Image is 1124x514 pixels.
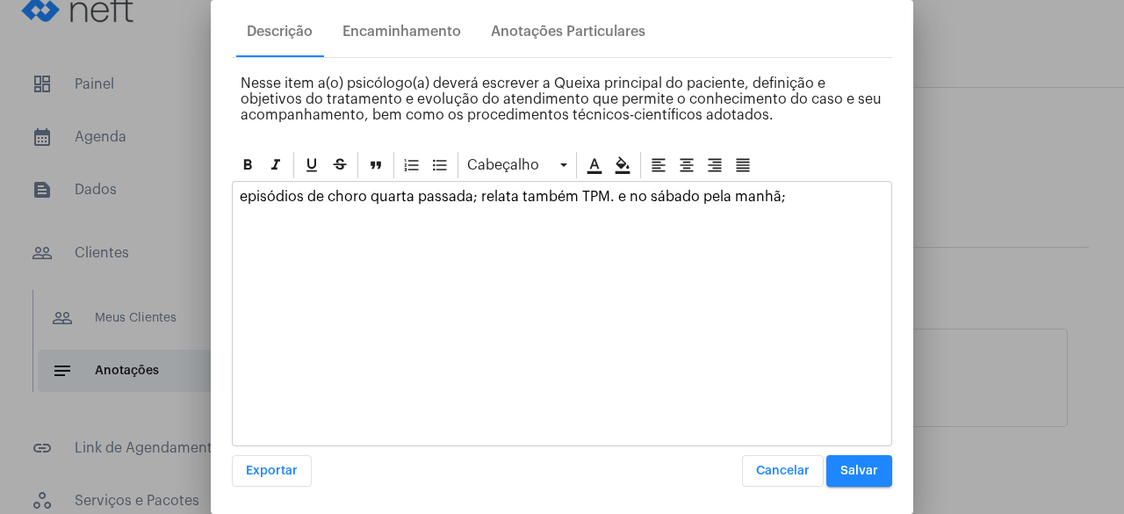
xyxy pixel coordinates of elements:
[232,455,312,487] button: Exportar
[327,152,353,178] div: Strike
[491,24,645,40] div: Anotações Particulares
[299,152,325,178] div: Sublinhado
[756,465,810,477] span: Cancelar
[840,465,878,477] span: Salvar
[674,152,700,178] div: Alinhar ao centro
[609,152,636,178] div: Cor de fundo
[342,24,461,40] div: Encaminhamento
[463,152,572,178] div: Cabeçalho
[246,465,298,477] span: Exportar
[247,24,313,40] div: Descrição
[702,152,728,178] div: Alinhar à direita
[241,76,882,122] span: Nesse item a(o) psicólogo(a) deverá escrever a Queixa principal do paciente, definição e objetivo...
[363,152,389,178] div: Blockquote
[581,152,608,178] div: Cor do texto
[240,189,884,205] p: episódios de choro quarta passada; relata também TPM. e no sábado pela manhã;
[645,152,672,178] div: Alinhar à esquerda
[742,455,824,487] button: Cancelar
[427,152,453,178] div: Bullet List
[263,152,289,178] div: Itálico
[399,152,425,178] div: Ordered List
[730,152,756,178] div: Alinhar justificado
[826,455,892,487] button: Salvar
[234,152,261,178] div: Negrito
